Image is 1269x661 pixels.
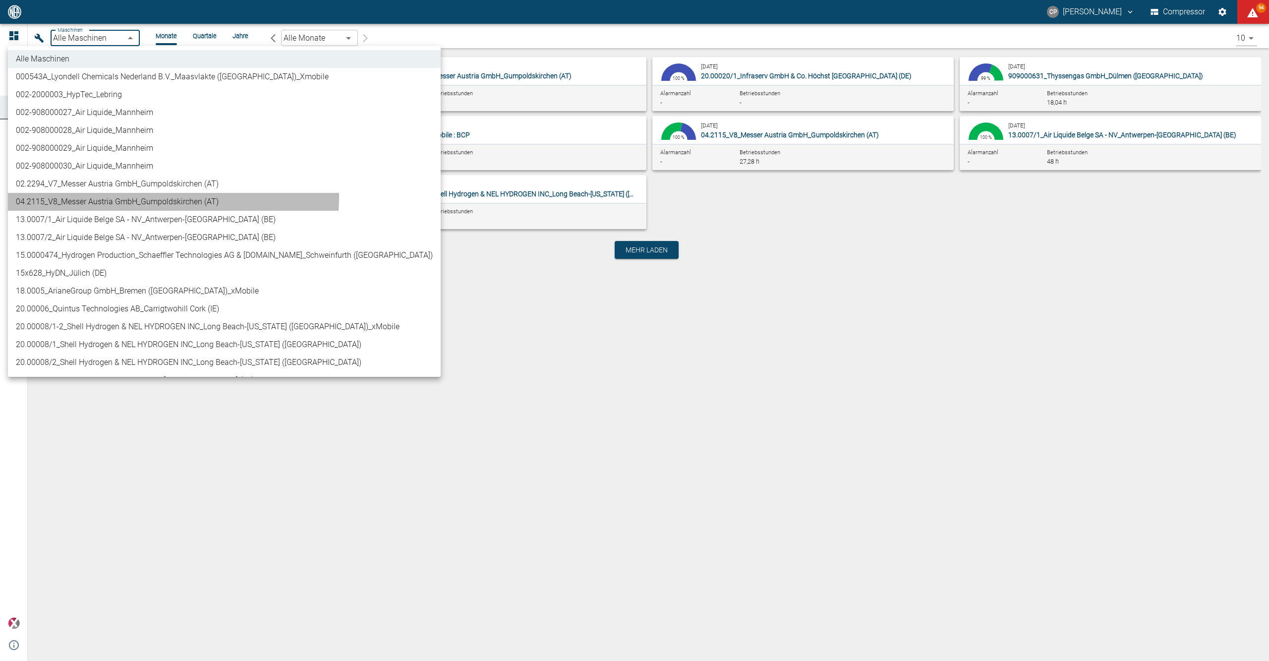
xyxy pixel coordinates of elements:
li: 04.2115_V8_Messer Austria GmbH_Gumpoldskirchen (AT) [8,193,441,211]
li: 002-2000003_HypTec_Lebring [8,86,441,104]
li: 002-908000027_Air Liquide_Mannheim [8,104,441,121]
li: 15x628_HyDN_Jülich (DE) [8,264,441,282]
li: 20.00011/1_Infraserv GmbH & Co. Höchst [GEOGRAPHIC_DATA] (DE) [8,371,441,389]
li: 20.00008/1_Shell Hydrogen & NEL HYDROGEN INC_Long Beach-[US_STATE] ([GEOGRAPHIC_DATA]) [8,336,441,354]
li: 002-908000029_Air Liquide_Mannheim [8,139,441,157]
li: 20.00008/1-2_Shell Hydrogen & NEL HYDROGEN INC_Long Beach-[US_STATE] ([GEOGRAPHIC_DATA])_xMobile [8,318,441,336]
li: 02.2294_V7_Messer Austria GmbH_Gumpoldskirchen (AT) [8,175,441,193]
li: 20.00008/2_Shell Hydrogen & NEL HYDROGEN INC_Long Beach-[US_STATE] ([GEOGRAPHIC_DATA]) [8,354,441,371]
li: 15.0000474_Hydrogen Production_Schaeffler Technologies AG & [DOMAIN_NAME]_Schweinfurth ([GEOGRAPH... [8,246,441,264]
li: 18.0005_ArianeGroup GmbH_Bremen ([GEOGRAPHIC_DATA])_xMobile [8,282,441,300]
li: 002-908000028_Air Liquide_Mannheim [8,121,441,139]
li: Alle Maschinen [8,50,441,68]
li: 13.0007/2_Air Liquide Belge SA - NV_Antwerpen-[GEOGRAPHIC_DATA] (BE) [8,229,441,246]
li: 13.0007/1_Air Liquide Belge SA - NV_Antwerpen-[GEOGRAPHIC_DATA] (BE) [8,211,441,229]
li: 20.00006_Quintus Technologies AB_Carrigtwohill Cork (IE) [8,300,441,318]
li: 000543A_Lyondell Chemicals Nederland B.V._Maasvlakte ([GEOGRAPHIC_DATA])_Xmobile [8,68,441,86]
li: 002-908000030_Air Liquide_Mannheim [8,157,441,175]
